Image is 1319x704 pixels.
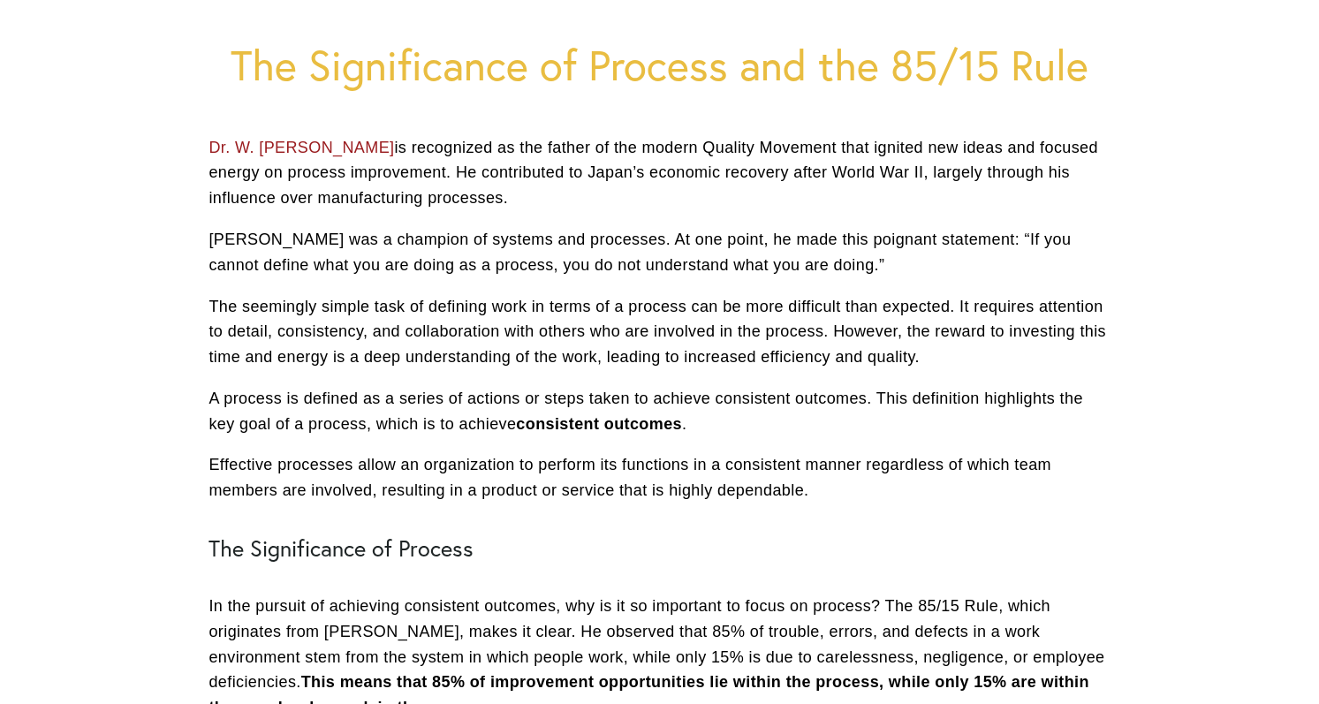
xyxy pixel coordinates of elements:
p: The seemingly simple task of defining work in terms of a process can be more difficult than expec... [209,294,1111,370]
p: A process is defined as a series of actions or steps taken to achieve consistent outcomes. This d... [209,386,1111,437]
p: is recognized as the father of the modern Quality Movement that ignited new ideas and focused ene... [209,135,1111,211]
p: Effective processes allow an organization to perform its functions in a consistent manner regardl... [209,452,1111,503]
strong: consistent outcomes [516,415,682,433]
h1: The Significance of Process and the 85/15 Rule [209,40,1111,90]
a: Dr. W. [PERSON_NAME] [209,139,395,156]
h2: The Significance of Process [209,535,1111,562]
p: [PERSON_NAME] was a champion of systems and processes. At one point, he made this poignant statem... [209,227,1111,278]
